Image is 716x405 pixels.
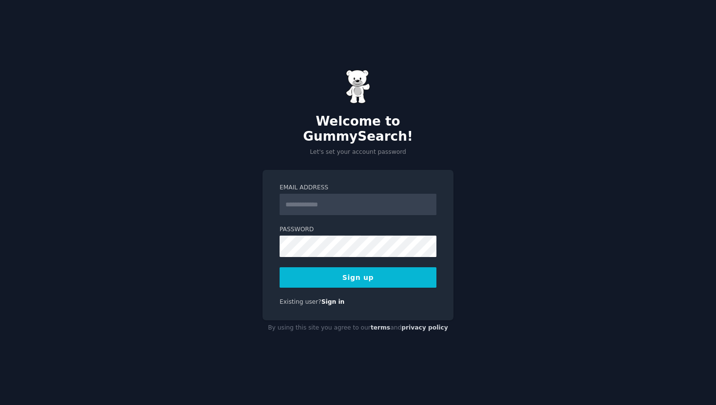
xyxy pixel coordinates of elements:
a: terms [371,324,390,331]
p: Let's set your account password [263,148,453,157]
label: Password [280,225,436,234]
img: Gummy Bear [346,70,370,104]
h2: Welcome to GummySearch! [263,114,453,145]
a: Sign in [321,298,345,305]
button: Sign up [280,267,436,288]
div: By using this site you agree to our and [263,320,453,336]
label: Email Address [280,184,436,192]
a: privacy policy [401,324,448,331]
span: Existing user? [280,298,321,305]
